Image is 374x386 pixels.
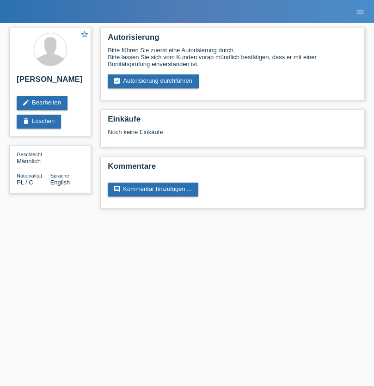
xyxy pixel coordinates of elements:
[108,47,357,67] div: Bitte führen Sie zuerst eine Autorisierung durch. Bitte lassen Sie sich vom Kunden vorab mündlich...
[50,179,70,186] span: English
[80,30,89,38] i: star_border
[351,9,369,14] a: menu
[22,117,30,125] i: delete
[17,115,61,129] a: deleteLöschen
[17,75,84,89] h2: [PERSON_NAME]
[108,74,199,88] a: assignment_turned_inAutorisierung durchführen
[113,77,121,85] i: assignment_turned_in
[17,179,33,186] span: Polen / C / 22.08.2017
[17,152,42,157] span: Geschlecht
[80,30,89,40] a: star_border
[108,183,198,196] a: commentKommentar hinzufügen ...
[108,162,357,176] h2: Kommentare
[113,185,121,193] i: comment
[17,151,50,165] div: Männlich
[17,96,67,110] a: editBearbeiten
[50,173,69,178] span: Sprache
[356,7,365,17] i: menu
[108,129,357,142] div: Noch keine Einkäufe
[17,173,42,178] span: Nationalität
[22,99,30,106] i: edit
[108,115,357,129] h2: Einkäufe
[108,33,357,47] h2: Autorisierung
